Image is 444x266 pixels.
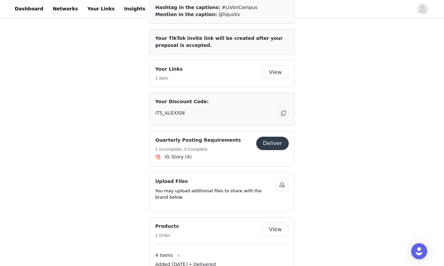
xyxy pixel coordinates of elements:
[262,66,289,79] button: View
[222,5,258,10] span: #LIVonCampus
[83,1,119,16] a: Your Links
[155,232,179,239] h5: 1 Order
[155,154,161,160] img: Instagram Icon
[155,188,275,201] p: You may upload additional files to share with the brand below.
[155,12,217,17] span: Mention in the caption:
[155,36,283,48] span: Your TikTok invite link will be created after your proposal is accepted.
[11,1,47,16] a: Dashboard
[155,98,209,105] span: Your Discount Code:
[155,5,220,10] span: Hashtag in the captions:
[155,223,179,230] h4: Products
[155,146,241,152] h5: 1 Incomplete, 0 Complete
[155,110,185,117] span: ITS_ALEXISN
[150,131,294,167] div: Quarterly Posting Requirements
[219,12,240,17] span: @liquidiv
[411,243,427,259] div: Open Intercom Messenger
[155,252,173,259] span: 4 Items
[155,137,241,144] h4: Quarterly Posting Requirements
[262,223,289,236] button: View
[419,4,426,14] div: avatar
[49,1,82,16] a: Networks
[155,66,183,73] h4: Your Links
[155,75,183,81] h5: 1 Item
[256,137,289,150] button: Deliver
[155,178,275,185] h4: Upload Files
[120,1,149,16] a: Insights
[165,153,192,160] span: IG Story (4)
